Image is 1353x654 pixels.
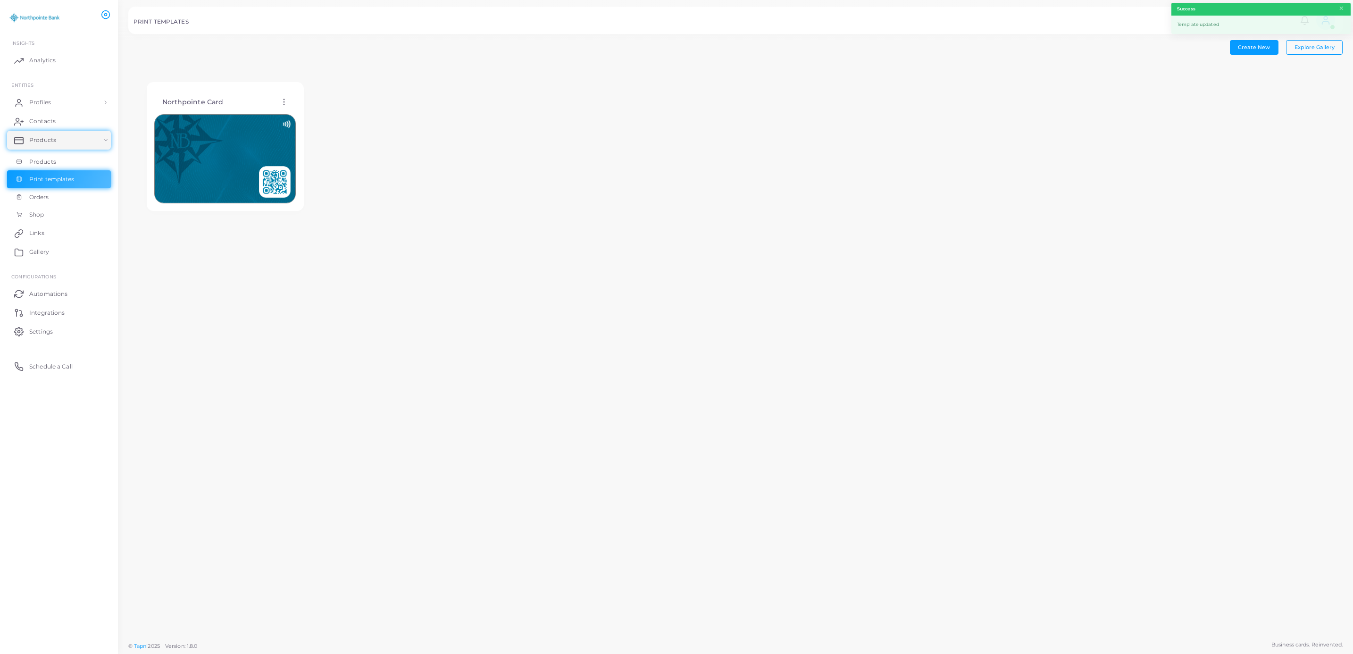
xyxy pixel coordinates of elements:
[134,643,148,649] a: Tapni
[7,153,111,171] a: Products
[8,9,61,26] img: logo
[29,193,49,201] span: Orders
[7,303,111,322] a: Integrations
[11,274,56,279] span: Configurations
[7,188,111,206] a: Orders
[29,309,65,317] span: Integrations
[29,362,73,371] span: Schedule a Call
[148,642,159,650] span: 2025
[29,98,51,107] span: Profiles
[29,136,56,144] span: Products
[1177,6,1195,12] strong: Success
[154,114,296,203] img: 0c521ee49a577953c665bc1ab5e14a4dc1b5d60016cbb7263460a77d5d1f81ac.png
[29,56,56,65] span: Analytics
[1286,40,1343,54] button: Explore Gallery
[1238,44,1270,50] span: Create New
[162,98,224,106] h4: Northpointe Card
[1230,40,1278,54] button: Create New
[7,284,111,303] a: Automations
[11,82,33,88] span: ENTITIES
[7,93,111,112] a: Profiles
[1271,641,1343,649] span: Business cards. Reinvented.
[7,112,111,131] a: Contacts
[7,243,111,261] a: Gallery
[29,175,75,184] span: Print templates
[1338,3,1345,14] button: Close
[29,117,56,126] span: Contacts
[7,51,111,70] a: Analytics
[134,18,189,25] h5: PRINT TEMPLATES
[1295,44,1335,50] span: Explore Gallery
[1171,16,1351,34] div: Template updated
[29,248,49,256] span: Gallery
[29,158,56,166] span: Products
[165,643,198,649] span: Version: 1.8.0
[128,642,197,650] span: ©
[29,229,44,237] span: Links
[7,322,111,341] a: Settings
[7,131,111,150] a: Products
[11,40,34,46] span: INSIGHTS
[29,327,53,336] span: Settings
[29,210,44,219] span: Shop
[7,170,111,188] a: Print templates
[7,224,111,243] a: Links
[7,206,111,224] a: Shop
[7,357,111,376] a: Schedule a Call
[29,290,67,298] span: Automations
